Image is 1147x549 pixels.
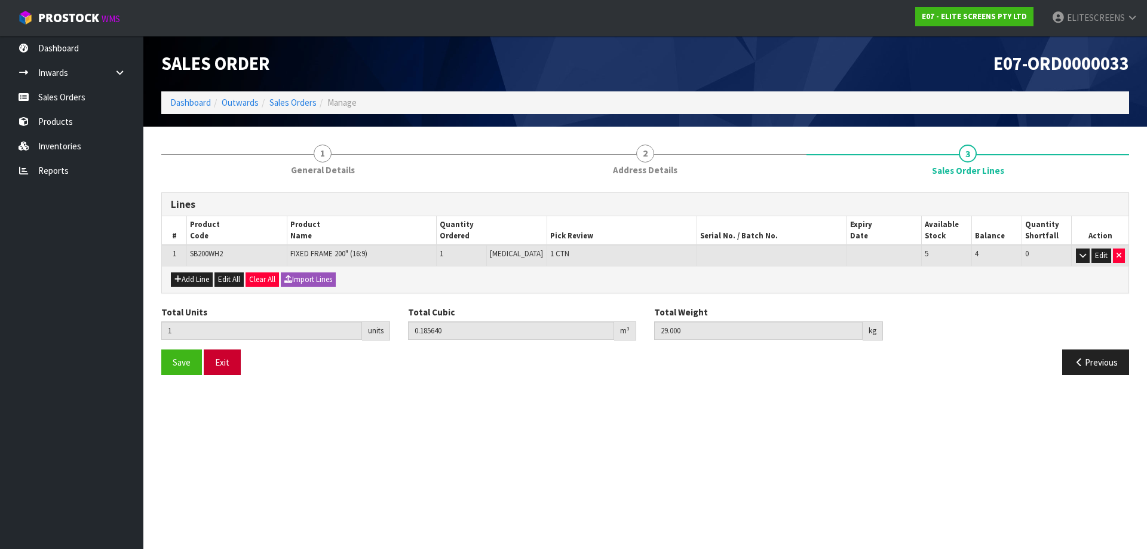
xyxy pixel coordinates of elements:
[204,349,241,375] button: Exit
[440,249,443,259] span: 1
[18,10,33,25] img: cube-alt.png
[246,272,279,287] button: Clear All
[281,272,336,287] button: Import Lines
[269,97,317,108] a: Sales Orders
[162,216,187,245] th: #
[1025,249,1029,259] span: 0
[636,145,654,162] span: 2
[975,249,979,259] span: 4
[654,321,863,340] input: Total Weight
[408,321,615,340] input: Total Cubic
[547,216,697,245] th: Pick Review
[1067,12,1125,23] span: ELITESCREENS
[161,52,270,75] span: Sales Order
[697,216,847,245] th: Serial No. / Batch No.
[925,249,928,259] span: 5
[222,97,259,108] a: Outwards
[1091,249,1111,263] button: Edit
[170,97,211,108] a: Dashboard
[314,145,332,162] span: 1
[171,199,1120,210] h3: Lines
[654,306,708,318] label: Total Weight
[993,52,1129,75] span: E07-ORD0000033
[613,164,677,176] span: Address Details
[932,164,1004,177] span: Sales Order Lines
[171,272,213,287] button: Add Line
[291,164,355,176] span: General Details
[614,321,636,341] div: m³
[847,216,922,245] th: Expiry Date
[290,249,367,259] span: FIXED FRAME 200" (16:9)
[173,249,176,259] span: 1
[490,249,543,259] span: [MEDICAL_DATA]
[437,216,547,245] th: Quantity Ordered
[959,145,977,162] span: 3
[161,321,362,340] input: Total Units
[408,306,455,318] label: Total Cubic
[550,249,569,259] span: 1 CTN
[863,321,883,341] div: kg
[922,11,1027,22] strong: E07 - ELITE SCREENS PTY LTD
[922,216,972,245] th: Available Stock
[972,216,1022,245] th: Balance
[1062,349,1129,375] button: Previous
[102,13,120,24] small: WMS
[161,183,1129,385] span: Sales Order Lines
[327,97,357,108] span: Manage
[173,357,191,368] span: Save
[214,272,244,287] button: Edit All
[362,321,390,341] div: units
[161,349,202,375] button: Save
[1072,216,1128,245] th: Action
[161,306,207,318] label: Total Units
[1022,216,1072,245] th: Quantity Shortfall
[190,249,223,259] span: SB200WH2
[287,216,437,245] th: Product Name
[187,216,287,245] th: Product Code
[38,10,99,26] span: ProStock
